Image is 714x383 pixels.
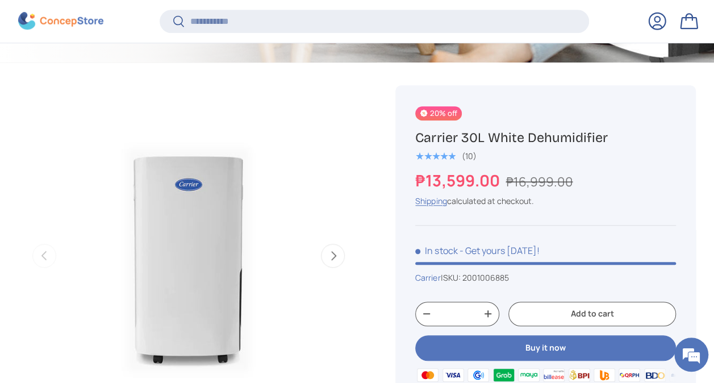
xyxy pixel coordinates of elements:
button: Buy it now [415,335,676,361]
s: ₱16,999.00 [506,173,573,190]
a: 5.0 out of 5.0 stars (10) [415,149,476,161]
span: In stock [415,244,457,257]
span: 2001006885 [462,272,508,283]
span: | [440,272,508,283]
div: calculated at checkout. [415,195,676,207]
img: ConcepStore [18,13,103,30]
div: 5.0 out of 5.0 stars [415,151,456,161]
span: ★★★★★ [415,151,456,162]
p: - Get yours [DATE]! [459,244,539,257]
a: Shipping [415,195,446,206]
strong: ₱13,599.00 [415,169,502,191]
span: SKU: [442,272,460,283]
button: Add to cart [508,302,676,326]
div: (10) [461,152,476,160]
a: Carrier [415,272,440,283]
h1: Carrier 30L White Dehumidifier [415,129,676,146]
span: 20% off [415,106,461,120]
